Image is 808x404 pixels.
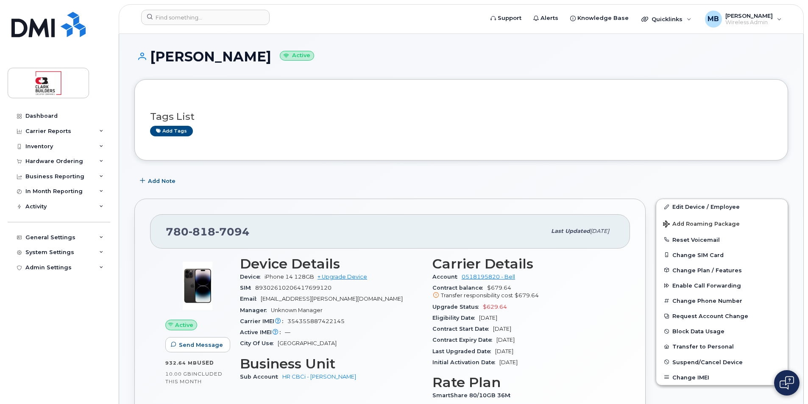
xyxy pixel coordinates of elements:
[656,278,788,293] button: Enable Call Forwarding
[432,337,496,343] span: Contract Expiry Date
[432,392,515,398] span: SmartShare 80/10GB 36M
[189,225,215,238] span: 818
[656,232,788,247] button: Reset Voicemail
[432,359,499,365] span: Initial Activation Date
[240,318,287,324] span: Carrier IMEI
[432,304,483,310] span: Upgrade Status
[515,292,539,299] span: $679.64
[240,285,255,291] span: SIM
[215,225,250,238] span: 7094
[551,228,590,234] span: Last updated
[134,173,183,188] button: Add Note
[165,337,230,352] button: Send Message
[656,215,788,232] button: Add Roaming Package
[432,274,462,280] span: Account
[495,348,513,354] span: [DATE]
[499,359,518,365] span: [DATE]
[656,293,788,308] button: Change Phone Number
[656,370,788,385] button: Change IMEI
[672,267,742,273] span: Change Plan / Features
[590,228,609,234] span: [DATE]
[496,337,515,343] span: [DATE]
[432,348,495,354] span: Last Upgraded Date
[240,307,271,313] span: Manager
[780,376,794,390] img: Open chat
[672,282,741,289] span: Enable Call Forwarding
[462,274,515,280] a: 0518195820 - Bell
[271,307,323,313] span: Unknown Manager
[282,374,356,380] a: HR CBCi - [PERSON_NAME]
[280,51,314,61] small: Active
[261,296,403,302] span: [EMAIL_ADDRESS][PERSON_NAME][DOMAIN_NAME]
[150,126,193,136] a: Add tags
[663,221,740,229] span: Add Roaming Package
[441,292,513,299] span: Transfer responsibility cost
[134,49,788,64] h1: [PERSON_NAME]
[166,225,250,238] span: 780
[656,263,788,278] button: Change Plan / Features
[240,256,422,271] h3: Device Details
[432,375,615,390] h3: Rate Plan
[432,285,487,291] span: Contract balance
[165,360,197,366] span: 932.64 MB
[656,308,788,324] button: Request Account Change
[172,260,223,311] img: image20231002-3703462-njx0qo.jpeg
[493,326,511,332] span: [DATE]
[432,315,479,321] span: Eligibility Date
[150,111,772,122] h3: Tags List
[656,247,788,263] button: Change SIM Card
[432,256,615,271] h3: Carrier Details
[165,371,223,385] span: included this month
[265,274,314,280] span: iPhone 14 128GB
[197,360,214,366] span: used
[240,296,261,302] span: Email
[287,318,345,324] span: 354355887422145
[318,274,367,280] a: + Upgrade Device
[255,285,332,291] span: 89302610206417699120
[656,354,788,370] button: Suspend/Cancel Device
[479,315,497,321] span: [DATE]
[240,274,265,280] span: Device
[179,341,223,349] span: Send Message
[240,340,278,346] span: City Of Use
[165,371,192,377] span: 10.00 GB
[656,199,788,214] a: Edit Device / Employee
[240,356,422,371] h3: Business Unit
[285,329,290,335] span: —
[656,324,788,339] button: Block Data Usage
[240,374,282,380] span: Sub Account
[278,340,337,346] span: [GEOGRAPHIC_DATA]
[656,339,788,354] button: Transfer to Personal
[432,326,493,332] span: Contract Start Date
[432,285,615,300] span: $679.64
[175,321,193,329] span: Active
[672,359,743,365] span: Suspend/Cancel Device
[240,329,285,335] span: Active IMEI
[483,304,507,310] span: $629.64
[148,177,176,185] span: Add Note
